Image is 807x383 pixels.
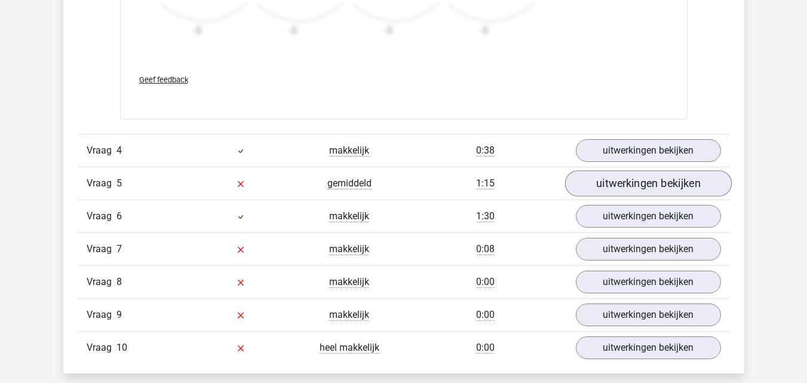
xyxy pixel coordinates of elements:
a: uitwerkingen bekijken [564,171,731,197]
a: uitwerkingen bekijken [576,336,721,359]
span: Vraag [87,242,116,256]
span: 0:38 [476,145,495,157]
span: 1:15 [476,177,495,189]
text: -5 [287,24,296,36]
span: 10 [116,342,127,353]
span: makkelijk [329,309,369,321]
span: Geef feedback [139,75,188,84]
span: 1:30 [476,210,495,222]
a: uitwerkingen bekijken [576,271,721,293]
a: uitwerkingen bekijken [576,238,721,261]
span: 9 [116,309,122,320]
span: heel makkelijk [320,342,379,354]
span: makkelijk [329,145,369,157]
text: -5 [383,24,392,36]
span: 4 [116,145,122,156]
span: 0:08 [476,243,495,255]
span: Vraag [87,341,116,355]
span: 0:00 [476,309,495,321]
span: Vraag [87,209,116,223]
span: 0:00 [476,276,495,288]
span: makkelijk [329,276,369,288]
span: 7 [116,243,122,255]
span: Vraag [87,176,116,191]
span: makkelijk [329,210,369,222]
span: Vraag [87,308,116,322]
span: Vraag [87,275,116,289]
a: uitwerkingen bekijken [576,304,721,326]
a: uitwerkingen bekijken [576,205,721,228]
span: makkelijk [329,243,369,255]
span: 5 [116,177,122,189]
span: 0:00 [476,342,495,354]
text: -5 [192,24,201,36]
span: Vraag [87,143,116,158]
text: -5 [478,24,487,36]
span: 6 [116,210,122,222]
span: 8 [116,276,122,287]
span: gemiddeld [327,177,372,189]
a: uitwerkingen bekijken [576,139,721,162]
